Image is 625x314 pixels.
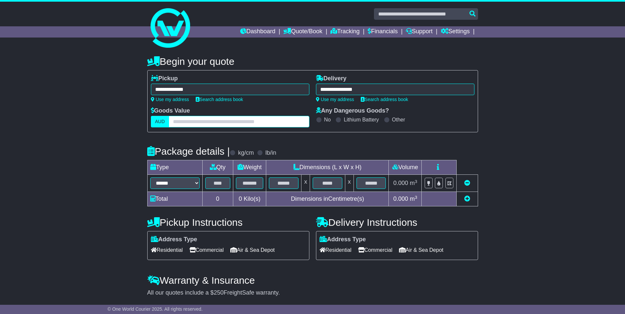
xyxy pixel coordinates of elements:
h4: Delivery Instructions [316,217,478,228]
h4: Warranty & Insurance [147,275,478,286]
a: Add new item [464,196,470,202]
label: Delivery [316,75,347,82]
span: Residential [320,245,352,255]
td: x [345,175,354,192]
td: 0 [202,192,233,206]
label: kg/cm [238,149,254,157]
span: Residential [151,245,183,255]
a: Quote/Book [283,26,322,38]
label: Lithium Battery [344,117,379,123]
h4: Begin your quote [147,56,478,67]
label: Pickup [151,75,178,82]
td: x [301,175,310,192]
td: Dimensions (L x W x H) [266,160,389,175]
span: m [410,180,417,186]
a: Use my address [151,97,189,102]
label: Address Type [320,236,366,243]
h4: Pickup Instructions [147,217,309,228]
span: Commercial [358,245,392,255]
label: Any Dangerous Goods? [316,107,389,115]
td: Dimensions in Centimetre(s) [266,192,389,206]
span: Commercial [189,245,224,255]
a: Dashboard [240,26,275,38]
span: Air & Sea Depot [230,245,275,255]
td: Kilo(s) [233,192,266,206]
span: © One World Courier 2025. All rights reserved. [107,306,203,312]
label: AUD [151,116,169,127]
td: Total [147,192,202,206]
label: Goods Value [151,107,190,115]
label: Other [392,117,405,123]
label: lb/in [265,149,276,157]
td: Type [147,160,202,175]
a: Use my address [316,97,354,102]
span: 0 [239,196,242,202]
a: Settings [441,26,470,38]
sup: 3 [415,195,417,200]
sup: 3 [415,179,417,184]
td: Weight [233,160,266,175]
label: Address Type [151,236,197,243]
td: Qty [202,160,233,175]
a: Search address book [196,97,243,102]
a: Tracking [330,26,359,38]
span: 0.000 [393,196,408,202]
a: Financials [368,26,398,38]
a: Search address book [361,97,408,102]
a: Support [406,26,433,38]
h4: Package details | [147,146,230,157]
span: 250 [214,289,224,296]
td: Volume [389,160,422,175]
span: 0.000 [393,180,408,186]
span: Air & Sea Depot [399,245,443,255]
a: Remove this item [464,180,470,186]
div: All our quotes include a $ FreightSafe warranty. [147,289,478,297]
span: m [410,196,417,202]
label: No [324,117,331,123]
